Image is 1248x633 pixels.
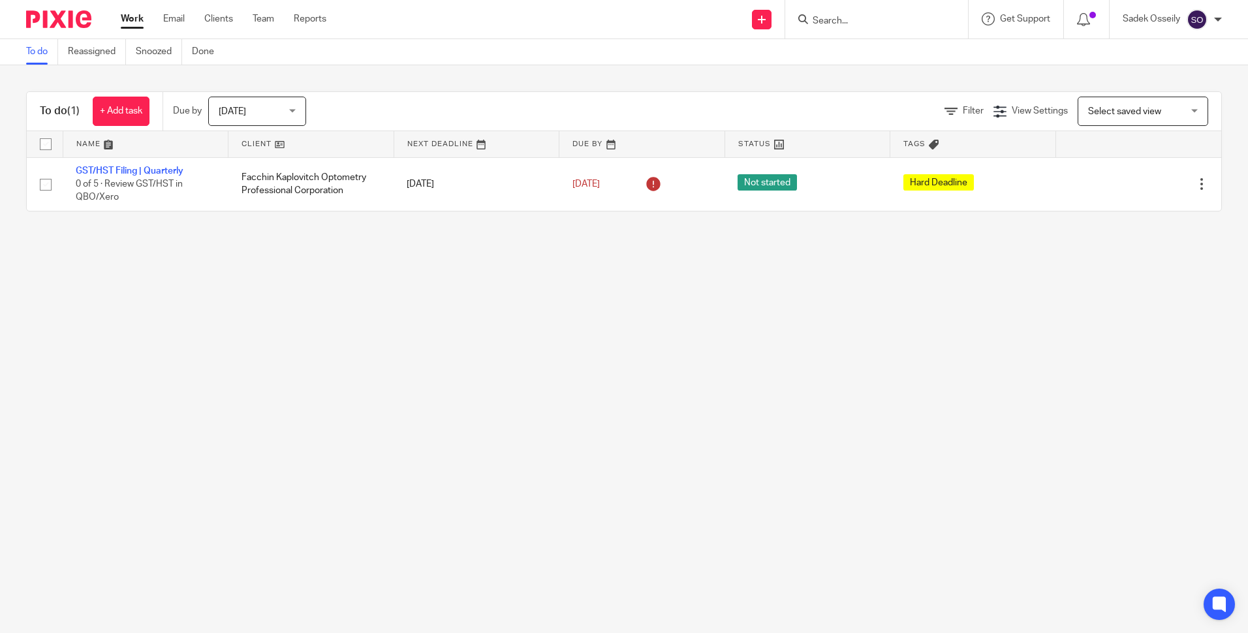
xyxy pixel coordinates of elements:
span: View Settings [1012,106,1068,116]
span: (1) [67,106,80,116]
a: To do [26,39,58,65]
a: + Add task [93,97,149,126]
input: Search [811,16,929,27]
h1: To do [40,104,80,118]
p: Sadek Osseily [1123,12,1180,25]
span: Tags [903,140,926,147]
span: [DATE] [572,179,600,189]
a: Clients [204,12,233,25]
a: Work [121,12,144,25]
img: svg%3E [1187,9,1208,30]
span: Get Support [1000,14,1050,23]
a: Reassigned [68,39,126,65]
a: Reports [294,12,326,25]
span: Hard Deadline [903,174,974,191]
td: [DATE] [394,157,559,211]
span: [DATE] [219,107,246,116]
a: Snoozed [136,39,182,65]
span: Filter [963,106,984,116]
td: Facchin Kaplovitch Optometry Professional Corporation [228,157,394,211]
span: Select saved view [1088,107,1161,116]
p: Due by [173,104,202,117]
a: Done [192,39,224,65]
img: Pixie [26,10,91,28]
span: 0 of 5 · Review GST/HST in QBO/Xero [76,179,183,202]
a: Team [253,12,274,25]
a: GST/HST Filing | Quarterly [76,166,183,176]
span: Not started [738,174,797,191]
a: Email [163,12,185,25]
